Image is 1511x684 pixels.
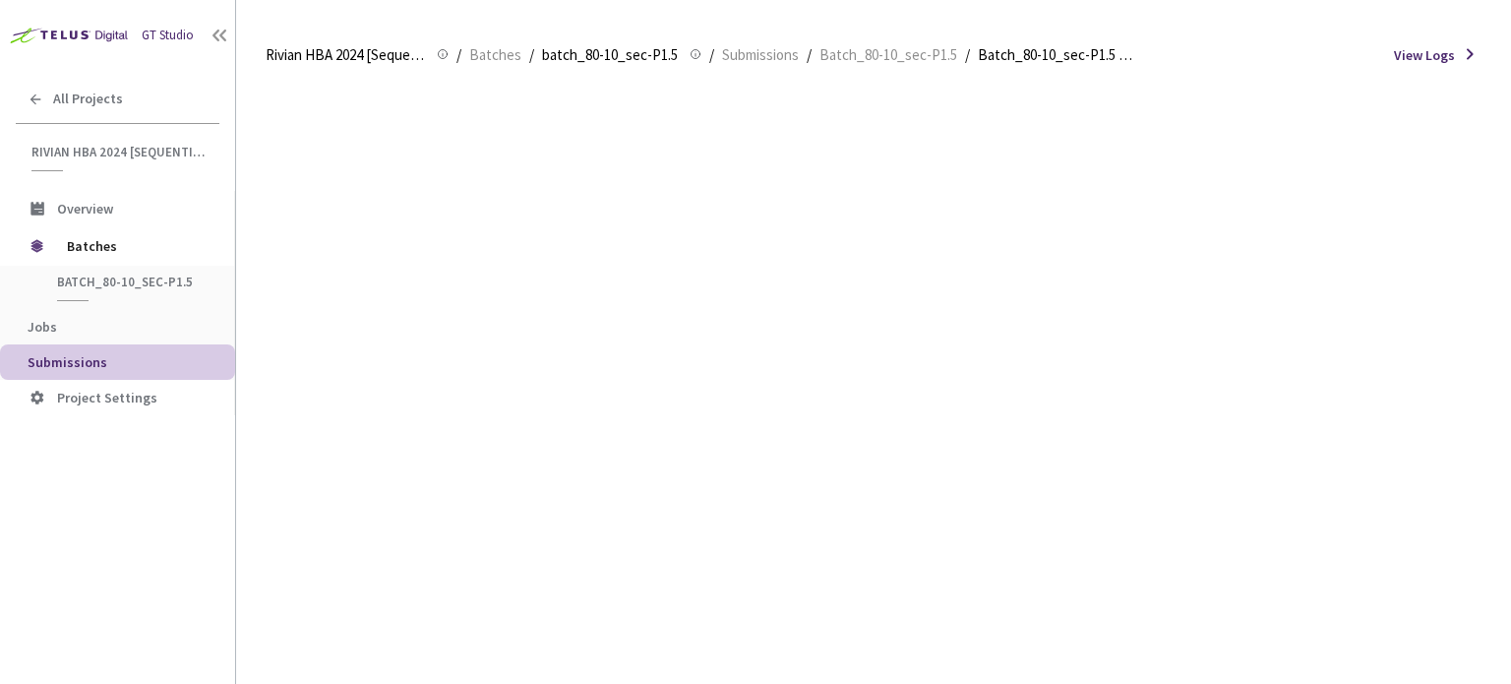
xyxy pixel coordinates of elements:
span: Overview [57,200,113,218]
a: Batch_80-10_sec-P1.5 [816,43,961,65]
span: Rivian HBA 2024 [Sequential] [31,144,208,160]
span: Submissions [722,43,799,67]
li: / [456,43,461,67]
span: batch_80-10_sec-P1.5 [57,274,203,290]
span: Batches [469,43,521,67]
span: Rivian HBA 2024 [Sequential] [266,43,425,67]
li: / [807,43,812,67]
li: / [709,43,714,67]
span: Batch_80-10_sec-P1.5 QC - [DATE] [978,43,1137,67]
span: Batch_80-10_sec-P1.5 [819,43,957,67]
span: Submissions [28,353,107,371]
a: Batches [465,43,525,65]
div: GT Studio [142,27,194,45]
span: Batches [67,226,202,266]
span: Project Settings [57,389,157,406]
span: Jobs [28,318,57,336]
li: / [529,43,534,67]
li: / [965,43,970,67]
span: batch_80-10_sec-P1.5 [542,43,678,67]
span: View Logs [1394,45,1455,65]
a: Submissions [718,43,803,65]
span: All Projects [53,91,123,107]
